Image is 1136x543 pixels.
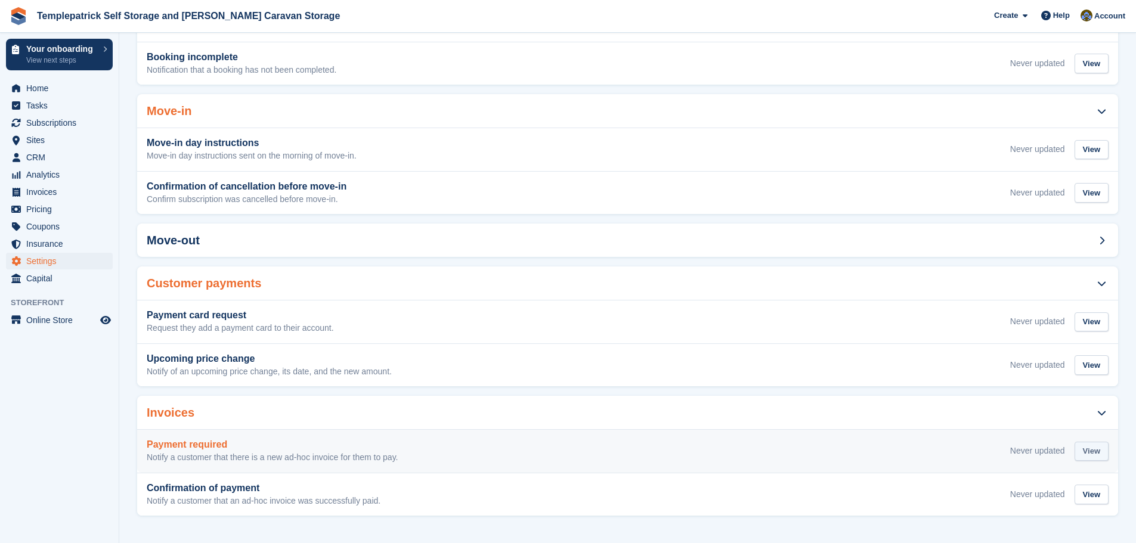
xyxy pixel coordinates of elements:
[147,138,357,148] h3: Move-in day instructions
[147,353,392,364] h3: Upcoming price change
[1010,57,1065,70] div: Never updated
[147,65,336,76] p: Notification that a booking has not been completed.
[26,184,98,200] span: Invoices
[994,10,1018,21] span: Create
[26,97,98,114] span: Tasks
[1075,140,1109,160] div: View
[6,312,113,328] a: menu
[147,194,346,205] p: Confirm subscription was cancelled before move-in.
[98,313,113,327] a: Preview store
[26,149,98,166] span: CRM
[147,151,357,162] p: Move-in day instructions sent on the morning of move-in.
[32,6,345,26] a: Templepatrick Self Storage and [PERSON_NAME] Caravan Storage
[6,132,113,148] a: menu
[6,80,113,97] a: menu
[1075,54,1109,73] div: View
[6,166,113,183] a: menu
[137,128,1118,171] a: Move-in day instructions Move-in day instructions sent on the morning of move-in. Never updated View
[147,181,346,192] h3: Confirmation of cancellation before move-in
[26,312,98,328] span: Online Store
[147,323,334,334] p: Request they add a payment card to their account.
[6,235,113,252] a: menu
[6,149,113,166] a: menu
[147,483,380,494] h3: Confirmation of payment
[1075,312,1109,332] div: View
[1010,315,1065,328] div: Never updated
[137,300,1118,343] a: Payment card request Request they add a payment card to their account. Never updated View
[26,235,98,252] span: Insurance
[1010,143,1065,156] div: Never updated
[26,166,98,183] span: Analytics
[147,104,192,118] h2: Move-in
[1010,187,1065,199] div: Never updated
[147,277,261,290] h2: Customer payments
[147,452,398,463] p: Notify a customer that there is a new ad-hoc invoice for them to pay.
[6,270,113,287] a: menu
[11,297,119,309] span: Storefront
[26,55,97,66] p: View next steps
[147,496,380,507] p: Notify a customer that an ad-hoc invoice was successfully paid.
[1053,10,1070,21] span: Help
[26,45,97,53] p: Your onboarding
[1094,10,1125,22] span: Account
[26,132,98,148] span: Sites
[6,253,113,269] a: menu
[1075,183,1109,203] div: View
[137,42,1118,85] a: Booking incomplete Notification that a booking has not been completed. Never updated View
[6,97,113,114] a: menu
[6,218,113,235] a: menu
[6,201,113,218] a: menu
[147,439,398,450] h3: Payment required
[6,184,113,200] a: menu
[1075,355,1109,375] div: View
[10,7,27,25] img: stora-icon-8386f47178a22dfd0bd8f6a31ec36ba5ce8667c1dd55bd0f319d3a0aa187defe.svg
[1075,442,1109,461] div: View
[26,253,98,269] span: Settings
[1081,10,1092,21] img: Karen
[6,39,113,70] a: Your onboarding View next steps
[6,114,113,131] a: menu
[137,430,1118,473] a: Payment required Notify a customer that there is a new ad-hoc invoice for them to pay. Never upda...
[147,367,392,377] p: Notify of an upcoming price change, its date, and the new amount.
[147,406,194,420] h2: Invoices
[1010,488,1065,501] div: Never updated
[1010,359,1065,371] div: Never updated
[137,473,1118,516] a: Confirmation of payment Notify a customer that an ad-hoc invoice was successfully paid. Never upd...
[26,270,98,287] span: Capital
[147,310,334,321] h3: Payment card request
[26,201,98,218] span: Pricing
[1010,445,1065,457] div: Never updated
[137,172,1118,215] a: Confirmation of cancellation before move-in Confirm subscription was cancelled before move-in. Ne...
[147,52,336,63] h3: Booking incomplete
[1075,485,1109,504] div: View
[137,344,1118,387] a: Upcoming price change Notify of an upcoming price change, its date, and the new amount. Never upd...
[26,218,98,235] span: Coupons
[147,234,200,247] h2: Move-out
[26,114,98,131] span: Subscriptions
[26,80,98,97] span: Home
